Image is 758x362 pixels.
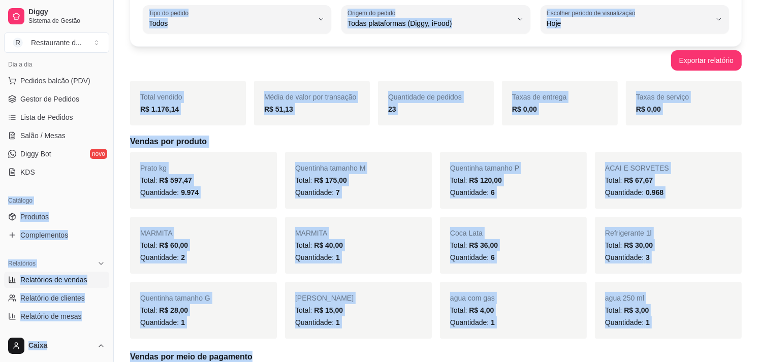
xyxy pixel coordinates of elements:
[605,164,669,172] span: ACAI E SORVETES
[314,176,347,184] span: R$ 175,00
[20,130,66,141] span: Salão / Mesas
[140,306,188,314] span: Total:
[4,109,109,125] a: Lista de Pedidos
[140,241,188,249] span: Total:
[671,50,742,71] button: Exportar relatório
[4,209,109,225] a: Produtos
[512,93,566,101] span: Taxas de entrega
[4,334,109,358] button: Caixa
[624,306,649,314] span: R$ 3,00
[295,241,343,249] span: Total:
[159,306,188,314] span: R$ 28,00
[20,167,35,177] span: KDS
[388,105,396,113] strong: 23
[450,253,495,261] span: Quantidade:
[491,188,495,196] span: 6
[149,9,192,17] label: Tipo do pedido
[314,306,343,314] span: R$ 15,00
[4,91,109,107] a: Gestor de Pedidos
[295,318,340,326] span: Quantidade:
[4,308,109,324] a: Relatório de mesas
[140,253,185,261] span: Quantidade:
[348,9,399,17] label: Origem do pedido
[159,176,192,184] span: R$ 597,47
[450,306,494,314] span: Total:
[605,318,650,326] span: Quantidade:
[4,56,109,73] div: Dia a dia
[295,294,354,302] span: [PERSON_NAME]
[4,146,109,162] a: Diggy Botnovo
[469,306,494,314] span: R$ 4,00
[512,105,537,113] strong: R$ 0,00
[20,230,68,240] span: Complementos
[450,176,502,184] span: Total:
[4,192,109,209] div: Catálogo
[20,149,51,159] span: Diggy Bot
[140,176,192,184] span: Total:
[28,341,93,350] span: Caixa
[4,73,109,89] button: Pedidos balcão (PDV)
[605,188,664,196] span: Quantidade:
[605,241,653,249] span: Total:
[450,294,495,302] span: agua com gas
[336,253,340,261] span: 1
[314,241,343,249] span: R$ 40,00
[450,229,483,237] span: Coca Lata
[4,164,109,180] a: KDS
[469,241,498,249] span: R$ 36,00
[541,5,729,34] button: Escolher período de visualizaçãoHoje
[20,293,85,303] span: Relatório de clientes
[4,127,109,144] a: Salão / Mesas
[159,241,188,249] span: R$ 60,00
[295,164,366,172] span: Quentinha tamanho M
[295,176,347,184] span: Total:
[450,164,519,172] span: Quentinha tamanho P
[491,253,495,261] span: 6
[336,188,340,196] span: 7
[624,241,653,249] span: R$ 30,00
[4,227,109,243] a: Complementos
[20,94,79,104] span: Gestor de Pedidos
[20,76,90,86] span: Pedidos balcão (PDV)
[491,318,495,326] span: 1
[140,164,167,172] span: Prato kg
[295,188,340,196] span: Quantidade:
[624,176,653,184] span: R$ 67,67
[20,212,49,222] span: Produtos
[295,229,328,237] span: MARMITA
[295,306,343,314] span: Total:
[450,188,495,196] span: Quantidade:
[4,290,109,306] a: Relatório de clientes
[4,32,109,53] button: Select a team
[450,241,498,249] span: Total:
[605,294,644,302] span: agua 250 ml
[646,318,650,326] span: 1
[140,188,199,196] span: Quantidade:
[636,105,661,113] strong: R$ 0,00
[28,8,105,17] span: Diggy
[4,272,109,288] a: Relatórios de vendas
[469,176,502,184] span: R$ 120,00
[450,318,495,326] span: Quantidade:
[8,259,36,268] span: Relatórios
[31,38,82,48] div: Restaurante d ...
[130,136,742,148] h5: Vendas por produto
[547,18,711,28] span: Hoje
[4,4,109,28] a: DiggySistema de Gestão
[20,275,87,285] span: Relatórios de vendas
[605,253,650,261] span: Quantidade:
[28,17,105,25] span: Sistema de Gestão
[181,253,185,261] span: 2
[264,93,356,101] span: Média de valor por transação
[181,318,185,326] span: 1
[149,18,313,28] span: Todos
[547,9,639,17] label: Escolher período de visualização
[140,93,182,101] span: Total vendido
[140,229,173,237] span: MARMITA
[143,5,331,34] button: Tipo do pedidoTodos
[20,311,82,321] span: Relatório de mesas
[388,93,462,101] span: Quantidade de pedidos
[605,229,652,237] span: Refrigerante 1l
[605,306,649,314] span: Total:
[348,18,512,28] span: Todas plataformas (Diggy, iFood)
